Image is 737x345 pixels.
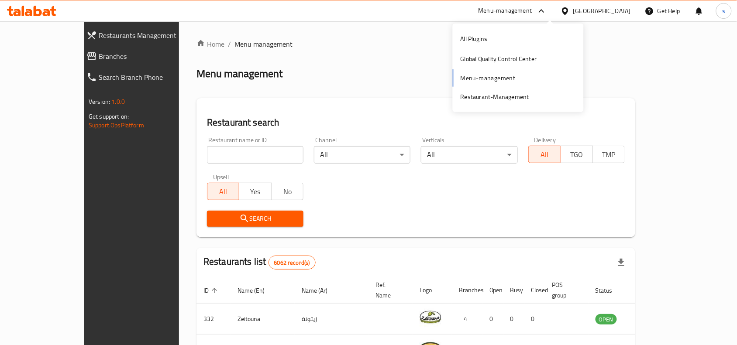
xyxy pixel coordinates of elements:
[596,314,617,325] div: OPEN
[596,285,624,296] span: Status
[482,304,503,335] td: 0
[452,277,482,304] th: Branches
[99,51,200,61] span: Branches
[461,34,488,44] div: All Plugins
[596,148,621,161] span: TMP
[196,304,231,335] td: 332
[79,25,207,46] a: Restaurants Management
[89,111,129,122] span: Get support on:
[89,120,144,131] a: Support.OpsPlatform
[275,185,300,198] span: No
[452,304,482,335] td: 4
[269,259,315,267] span: 6062 record(s)
[413,277,452,304] th: Logo
[534,137,556,143] label: Delivery
[461,92,529,102] div: Restaurant-Management
[207,183,239,200] button: All
[111,96,125,107] span: 1.0.0
[238,285,276,296] span: Name (En)
[231,304,295,335] td: Zeitouna
[532,148,557,161] span: All
[203,255,316,270] h2: Restaurants list
[89,96,110,107] span: Version:
[207,116,625,129] h2: Restaurant search
[295,304,368,335] td: زيتونة
[207,211,303,227] button: Search
[211,185,236,198] span: All
[196,39,635,49] nav: breadcrumb
[592,146,625,163] button: TMP
[99,30,200,41] span: Restaurants Management
[528,146,561,163] button: All
[196,67,282,81] h2: Menu management
[269,256,316,270] div: Total records count
[596,314,617,325] span: OPEN
[503,277,524,304] th: Busy
[722,6,725,16] span: s
[420,306,441,328] img: Zeitouna
[482,277,503,304] th: Open
[214,213,296,224] span: Search
[503,304,524,335] td: 0
[314,146,410,164] div: All
[79,46,207,67] a: Branches
[302,285,339,296] span: Name (Ar)
[524,277,545,304] th: Closed
[479,6,532,16] div: Menu-management
[196,39,224,49] a: Home
[421,146,517,164] div: All
[234,39,293,49] span: Menu management
[271,183,303,200] button: No
[611,252,632,273] div: Export file
[79,67,207,88] a: Search Branch Phone
[375,280,402,301] span: Ref. Name
[524,304,545,335] td: 0
[243,185,268,198] span: Yes
[213,174,229,180] label: Upsell
[203,285,220,296] span: ID
[99,72,200,82] span: Search Branch Phone
[552,280,578,301] span: POS group
[207,146,303,164] input: Search for restaurant name or ID..
[564,148,589,161] span: TGO
[228,39,231,49] li: /
[560,146,592,163] button: TGO
[461,54,537,64] div: Global Quality Control Center
[573,6,631,16] div: [GEOGRAPHIC_DATA]
[239,183,271,200] button: Yes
